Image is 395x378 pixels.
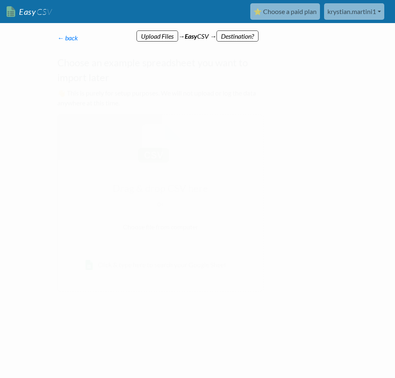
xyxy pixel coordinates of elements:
[57,88,263,108] p: 👋 This is purely for setup purposes. We will not upload or log the data anywhere at this time.
[360,345,387,370] iframe: chat widget
[250,3,320,20] a: ⭐ Choose a paid plan
[324,3,384,20] a: krystian.martini1
[79,255,242,274] input: Click & type here to search your Google Sheets
[57,34,78,42] a: ← back
[57,55,263,85] h4: Choose an example spreadsheet you want to import later
[36,7,52,17] span: CSV
[49,23,346,41] div: → CSV →
[7,3,52,20] a: EasyCSV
